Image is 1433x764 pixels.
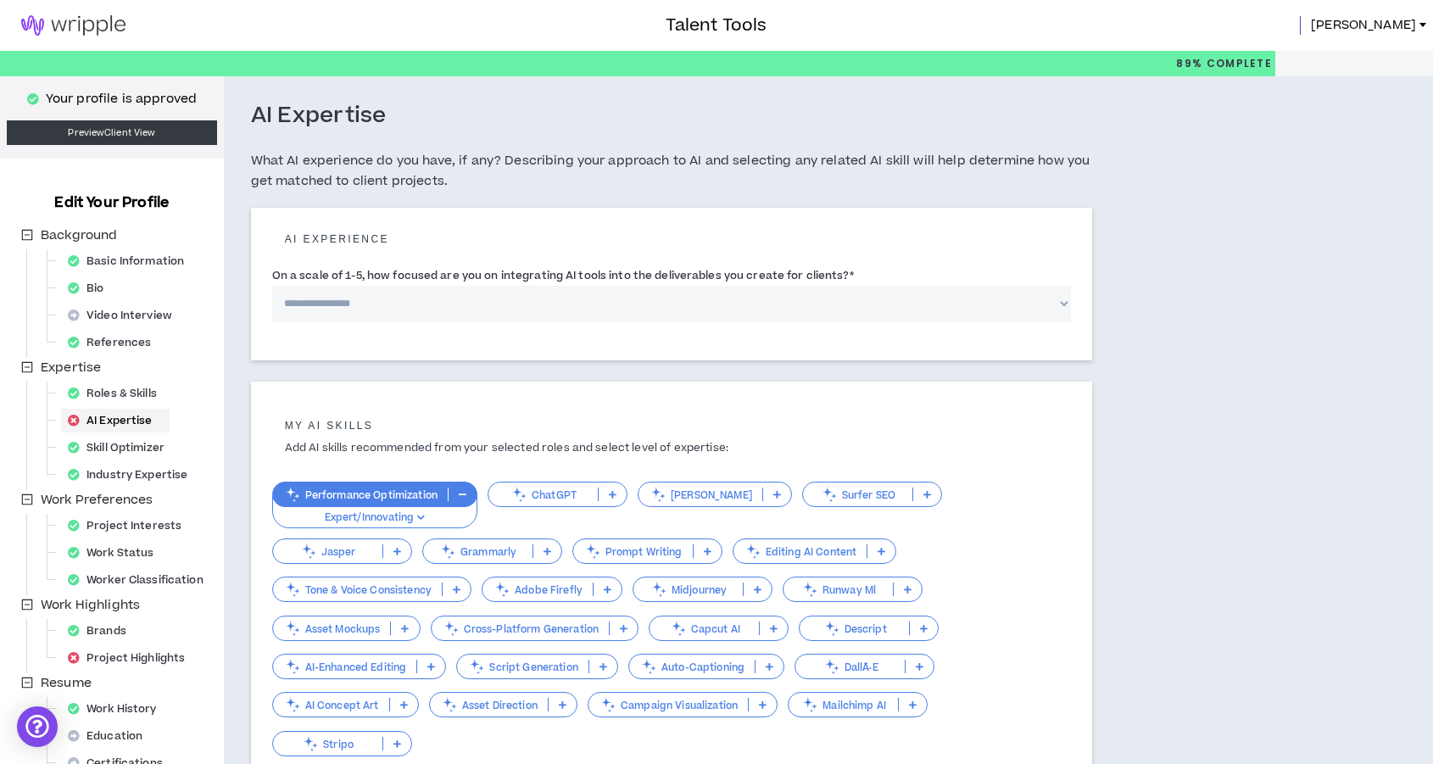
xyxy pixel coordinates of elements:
div: AI Expertise [61,409,170,432]
span: Expertise [37,358,104,378]
div: Worker Classification [61,568,220,592]
span: Complete [1202,56,1272,71]
span: Resume [41,674,92,692]
p: Auto-Captioning [629,661,755,673]
div: Open Intercom Messenger [17,706,58,747]
label: On a scale of 1-5, how focused are you on integrating AI tools into the deliverables you create f... [272,262,854,289]
span: minus-square [21,361,33,373]
div: Work Status [61,541,170,565]
div: Education [61,724,159,748]
div: Project Highlights [61,646,202,670]
p: [PERSON_NAME] [638,488,762,501]
h5: What AI experience do you have, if any? Describing your approach to AI and selecting any related ... [251,151,1092,192]
div: References [61,331,168,354]
span: minus-square [21,599,33,611]
div: Bio [61,276,121,300]
h3: AI Expertise [251,102,387,131]
p: Add AI skills recommended from your selected roles and select level of expertise: [272,440,1071,456]
p: Surfer SEO [803,488,912,501]
p: Grammarly [423,545,532,558]
p: AI Concept Art [273,699,389,711]
div: Industry Expertise [61,463,204,487]
p: Prompt Writing [573,545,693,558]
span: minus-square [21,229,33,241]
span: Work Highlights [41,596,140,614]
p: Asset Direction [430,699,548,711]
p: Descript [800,622,909,635]
p: ChatGPT [488,488,598,501]
p: Jasper [273,545,382,558]
p: Expert/Innovating [283,510,466,526]
h5: My AI skills [272,420,1071,432]
button: Expert/Innovating [272,496,477,528]
p: Editing AI Content [733,545,867,558]
span: Resume [37,673,95,694]
p: Mailchimp AI [789,699,898,711]
span: Work Preferences [37,490,156,510]
span: Background [41,226,117,244]
p: Asset Mockups [273,622,391,635]
div: Basic Information [61,249,201,273]
p: Performance Optimization [273,488,448,501]
p: 89% [1176,51,1272,76]
p: DallÂ·E [795,661,905,673]
p: Midjourney [633,583,743,596]
span: Background [37,226,120,246]
h5: AI experience [272,233,1071,245]
p: Tone & Voice Consistency [273,583,442,596]
span: Work Highlights [37,595,143,616]
span: minus-square [21,494,33,505]
p: Runway Ml [783,583,893,596]
p: Adobe Firefly [482,583,593,596]
p: Campaign Visualization [588,699,748,711]
a: PreviewClient View [7,120,217,145]
h3: Edit Your Profile [47,192,176,213]
span: Expertise [41,359,101,376]
p: Cross-Platform Generation [432,622,610,635]
h3: Talent Tools [666,13,767,38]
p: AI-Enhanced Editing [273,661,417,673]
p: Capcut AI [650,622,759,635]
p: Your profile is approved [46,90,197,109]
div: Brands [61,619,143,643]
div: Video Interview [61,304,189,327]
span: Work Preferences [41,491,153,509]
div: Roles & Skills [61,382,174,405]
p: Stripo [273,738,382,750]
div: Work History [61,697,174,721]
span: [PERSON_NAME] [1311,16,1416,35]
span: minus-square [21,677,33,689]
div: Project Interests [61,514,198,538]
p: Script Generation [457,661,588,673]
div: Skill Optimizer [61,436,181,460]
